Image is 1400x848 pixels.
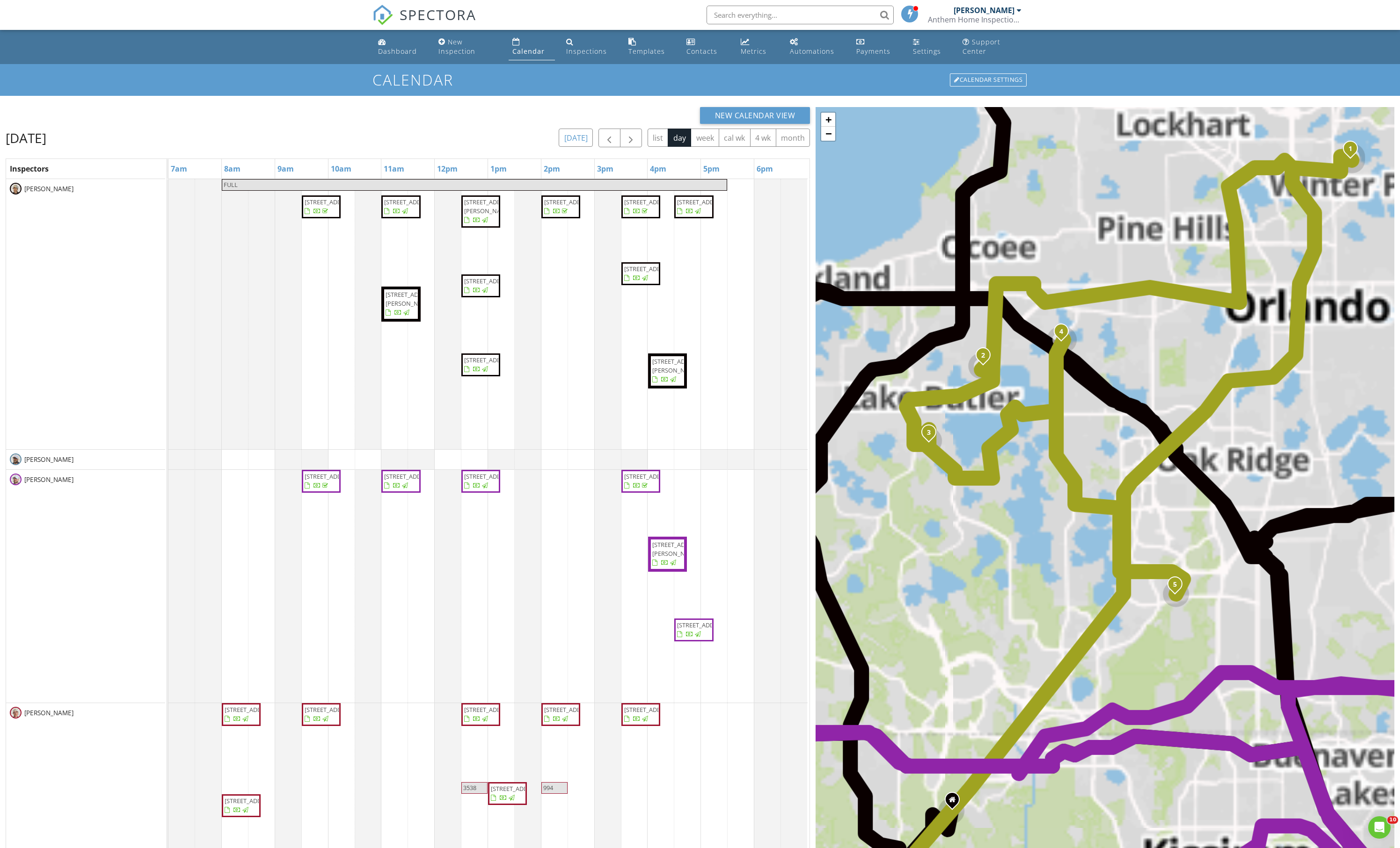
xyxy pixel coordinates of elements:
[959,34,1026,60] a: Support Center
[648,161,669,176] a: 4pm
[464,198,517,215] span: [STREET_ADDRESS][PERSON_NAME]
[222,161,243,176] a: 8am
[224,180,238,189] span: FULL
[168,161,190,176] a: 7am
[701,161,722,176] a: 5pm
[464,705,517,714] span: [STREET_ADDRESS]
[275,161,296,176] a: 9am
[1349,145,1352,152] i: 1
[668,129,691,147] button: day
[384,198,437,206] span: [STREET_ADDRESS]
[22,184,75,194] span: [PERSON_NAME]
[691,129,719,147] button: week
[463,783,476,792] span: 3538
[1350,148,1356,154] div: 552 Park N Ct, Winter Park, FL 32789
[10,707,22,719] img: screenshot_20240905_at_11.43.40pm.png
[464,356,517,364] span: [STREET_ADDRESS]
[652,357,705,374] span: [STREET_ADDRESS][PERSON_NAME]
[981,352,985,359] i: 2
[628,47,665,56] div: Templates
[378,47,417,56] div: Dashboard
[620,129,642,148] button: Next day
[305,472,357,481] span: [STREET_ADDRESS]
[928,15,1021,24] div: Anthem Home Inspections
[328,161,354,176] a: 10am
[464,472,517,481] span: [STREET_ADDRESS]
[400,5,476,24] span: SPECTORA
[543,783,553,792] span: 994
[488,161,509,176] a: 1pm
[595,161,616,176] a: 3pm
[927,429,931,436] i: 3
[541,161,562,176] a: 2pm
[750,129,776,147] button: 4 wk
[683,34,729,60] a: Contacts
[384,472,437,481] span: [STREET_ADDRESS]
[652,540,705,558] span: [STREET_ADDRESS][PERSON_NAME]
[225,797,277,805] span: [STREET_ADDRESS]
[624,265,677,273] span: [STREET_ADDRESS]
[305,705,357,714] span: [STREET_ADDRESS]
[1368,816,1391,839] iframe: Intercom live chat
[962,37,1000,56] div: Support Center
[10,474,22,485] img: screenshot_20240905_at_11.43.40pm.png
[566,47,607,56] div: Inspections
[438,37,475,56] div: New Inspection
[786,34,845,60] a: Automations (Basic)
[648,129,669,147] button: list
[435,34,501,60] a: New Inspection
[509,34,555,60] a: Calendar
[821,127,835,141] a: Zoom out
[10,164,49,174] span: Inspectors
[741,47,766,56] div: Metrics
[544,705,597,714] span: [STREET_ADDRESS]
[22,708,75,718] span: [PERSON_NAME]
[950,73,1027,86] div: Calendar Settings
[949,72,1028,87] a: Calendar Settings
[856,47,890,56] div: Payments
[386,290,438,308] span: [STREET_ADDRESS][PERSON_NAME]
[562,34,617,60] a: Inspections
[1173,581,1177,588] i: 5
[954,6,1014,15] div: [PERSON_NAME]
[952,799,958,805] div: 1420 Celebration Blvd Suite 200 , Celebration FL 34747
[929,432,934,438] div: 5848 Oxford Moor Blvd, Windermere, FL 34786
[435,161,460,176] a: 12pm
[677,621,729,629] span: [STREET_ADDRESS]
[1175,584,1181,589] div: 10643 Deergrass Ln, Orlando, FL 32821
[700,107,810,124] button: New Calendar View
[1387,816,1398,824] span: 10
[754,161,775,176] a: 6pm
[225,705,277,714] span: [STREET_ADDRESS]
[372,72,1028,88] h1: Calendar
[983,355,989,360] div: 11341 Willow Gardens Dr, Windermere, FL 34786
[10,453,22,465] img: screenshot_20250722_at_12.01.29am.png
[677,198,729,206] span: [STREET_ADDRESS]
[305,198,357,206] span: [STREET_ADDRESS]
[372,5,393,25] img: The Best Home Inspection Software - Spectora
[707,6,894,24] input: Search everything...
[598,129,620,148] button: Previous day
[372,13,476,32] a: SPECTORA
[22,475,75,484] span: [PERSON_NAME]
[381,161,407,176] a: 11am
[464,277,517,285] span: [STREET_ADDRESS]
[821,113,835,127] a: Zoom in
[491,784,543,793] span: [STREET_ADDRESS]
[6,129,46,147] h2: [DATE]
[624,198,677,206] span: [STREET_ADDRESS]
[625,34,676,60] a: Templates
[512,47,545,56] div: Calendar
[1059,328,1063,335] i: 4
[22,455,75,464] span: [PERSON_NAME]
[737,34,779,60] a: Metrics
[559,129,593,147] button: [DATE]
[790,47,834,56] div: Automations
[1061,331,1067,337] div: 908 Palm Cove Dr, Orlando, FL 32835
[10,183,22,194] img: screenshot_20240905_at_11.43.40pm.png
[624,472,677,481] span: [STREET_ADDRESS]
[686,47,717,56] div: Contacts
[853,34,902,60] a: Payments
[909,34,951,60] a: Settings
[913,47,941,56] div: Settings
